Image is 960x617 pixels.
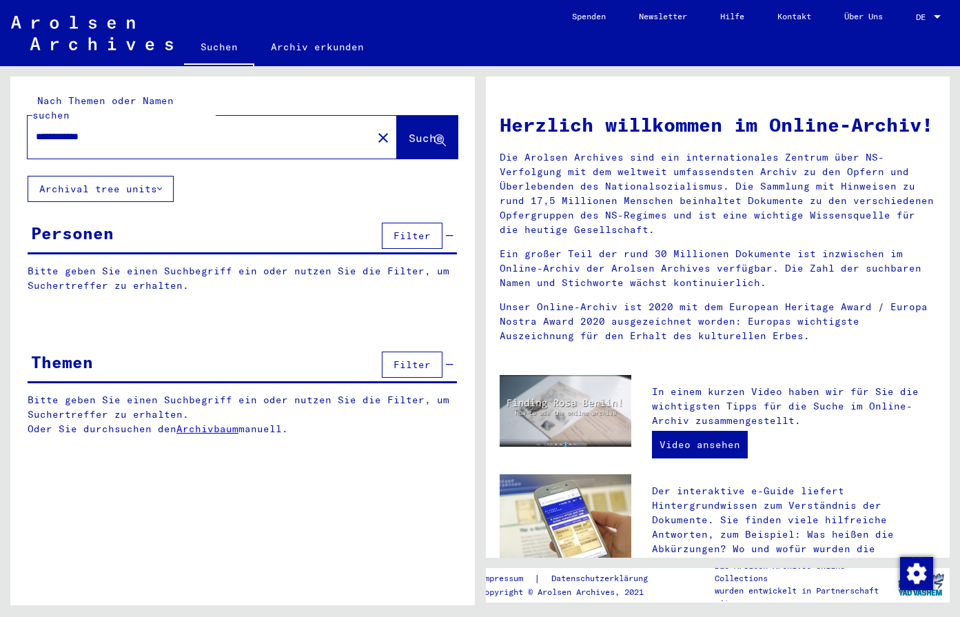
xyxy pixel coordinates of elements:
a: Impressum [480,572,534,586]
a: Archiv erkunden [254,30,380,63]
p: Bitte geben Sie einen Suchbegriff ein oder nutzen Sie die Filter, um Suchertreffer zu erhalten. [28,264,457,293]
div: | [480,572,664,586]
span: Filter [394,230,431,242]
span: Filter [394,358,431,371]
span: DE [916,12,931,22]
p: Copyright © Arolsen Archives, 2021 [480,586,664,598]
p: Ein großer Teil der rund 30 Millionen Dokumente ist inzwischen im Online-Archiv der Arolsen Archi... [500,247,937,290]
p: Unser Online-Archiv ist 2020 mit dem European Heritage Award / Europa Nostra Award 2020 ausgezeic... [500,300,937,343]
button: Archival tree units [28,176,174,202]
p: In einem kurzen Video haben wir für Sie die wichtigsten Tipps für die Suche im Online-Archiv zusa... [652,385,936,428]
a: Archivbaum [176,423,238,435]
img: eguide.jpg [500,474,631,563]
p: Die Arolsen Archives sind ein internationales Zentrum über NS-Verfolgung mit dem weltweit umfasse... [500,150,937,237]
div: Personen [31,221,114,245]
button: Filter [382,352,442,378]
div: Themen [31,350,93,374]
img: Arolsen_neg.svg [11,16,173,50]
img: video.jpg [500,375,631,447]
p: Die Arolsen Archives Online-Collections [715,560,891,585]
h1: Herzlich willkommen im Online-Archiv! [500,110,937,139]
button: Clear [369,123,397,151]
button: Suche [397,116,458,159]
span: Suche [409,131,443,145]
a: Video ansehen [652,431,748,458]
mat-label: Nach Themen oder Namen suchen [32,94,174,121]
p: wurden entwickelt in Partnerschaft mit [715,585,891,609]
div: Zustimmung ändern [899,556,932,589]
img: Zustimmung ändern [900,557,933,590]
a: Datenschutzerklärung [540,572,664,586]
a: Suchen [184,30,254,66]
p: Bitte geben Sie einen Suchbegriff ein oder nutzen Sie die Filter, um Suchertreffer zu erhalten. O... [28,393,458,436]
img: yv_logo.png [895,567,947,602]
p: Der interaktive e-Guide liefert Hintergrundwissen zum Verständnis der Dokumente. Sie finden viele... [652,484,936,571]
button: Filter [382,223,442,249]
mat-icon: close [375,130,391,146]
